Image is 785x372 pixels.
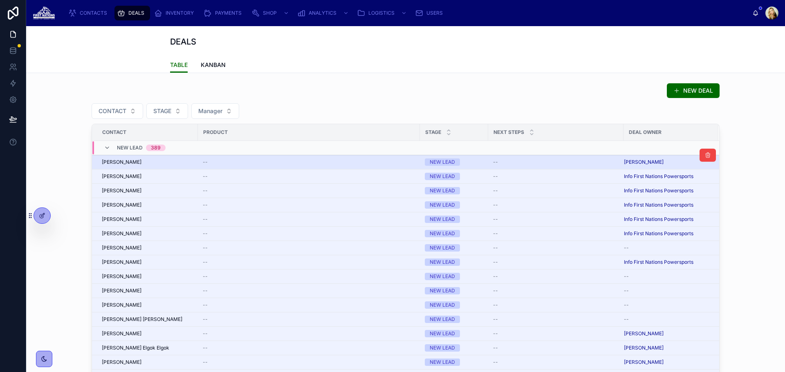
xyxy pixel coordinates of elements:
a: Info First Nations Powersports [624,187,693,194]
a: LOGISTICS [354,6,411,20]
span: [PERSON_NAME] [102,273,141,280]
a: [PERSON_NAME] [102,230,193,237]
a: [PERSON_NAME] [624,159,709,165]
span: -- [203,330,208,337]
span: [PERSON_NAME] [624,359,664,365]
a: [PERSON_NAME] [624,159,664,165]
a: -- [624,245,709,251]
a: NEW LEAD [425,301,483,309]
a: -- [203,202,415,208]
a: Info First Nations Powersports [624,230,709,237]
span: [PERSON_NAME] [102,245,141,251]
a: Info First Nations Powersports [624,202,693,208]
a: NEW LEAD [425,316,483,323]
a: -- [493,216,619,223]
span: Manager [198,107,222,115]
a: NEW LEAD [425,287,483,294]
a: -- [493,359,619,365]
a: [PERSON_NAME] [PERSON_NAME] [102,316,193,323]
span: -- [203,345,208,351]
a: -- [493,302,619,308]
span: [PERSON_NAME] [102,287,141,294]
span: [PERSON_NAME] Elgok Elgok [102,345,169,351]
a: NEW LEAD [425,173,483,180]
a: SHOP [249,6,293,20]
a: -- [203,187,415,194]
a: TABLE [170,58,188,73]
span: -- [203,273,208,280]
a: -- [493,159,619,165]
span: -- [493,359,498,365]
span: -- [493,273,498,280]
span: [PERSON_NAME] [102,302,141,308]
button: Select Button [146,103,188,119]
span: USERS [426,10,443,16]
div: NEW LEAD [430,330,455,337]
span: -- [203,173,208,180]
a: Info First Nations Powersports [624,187,709,194]
div: NEW LEAD [430,201,455,209]
div: NEW LEAD [430,216,455,223]
div: NEW LEAD [430,287,455,294]
img: App logo [33,7,55,20]
a: [PERSON_NAME] [102,302,193,308]
a: -- [203,159,415,165]
a: [PERSON_NAME] [624,330,709,337]
a: -- [624,273,709,280]
div: NEW LEAD [430,244,455,252]
span: -- [624,287,629,294]
a: NEW LEAD [425,230,483,237]
span: -- [624,316,629,323]
a: [PERSON_NAME] [102,202,193,208]
span: [PERSON_NAME] [102,230,141,237]
span: KANBAN [201,61,226,69]
span: -- [493,316,498,323]
a: -- [203,273,415,280]
span: INVENTORY [166,10,194,16]
a: -- [203,287,415,294]
a: -- [493,345,619,351]
span: [PERSON_NAME] [102,359,141,365]
button: Select Button [92,103,143,119]
a: [PERSON_NAME] [102,259,193,265]
a: -- [493,245,619,251]
a: CONTACTS [66,6,113,20]
span: -- [493,302,498,308]
span: -- [493,202,498,208]
span: [PERSON_NAME] [102,173,141,180]
span: -- [203,202,208,208]
div: NEW LEAD [430,316,455,323]
a: INVENTORY [152,6,200,20]
div: NEW LEAD [430,273,455,280]
a: -- [203,230,415,237]
span: -- [203,159,208,165]
a: -- [493,287,619,294]
span: [PERSON_NAME] [102,202,141,208]
span: -- [624,245,629,251]
span: SHOP [263,10,277,16]
span: DEALS [128,10,144,16]
a: NEW DEAL [667,83,720,98]
span: Deal Owner [629,129,662,136]
a: USERS [413,6,449,20]
a: [PERSON_NAME] [102,359,193,365]
a: NEW LEAD [425,273,483,280]
a: DEALS [114,6,150,20]
a: NEW LEAD [425,244,483,252]
a: Info First Nations Powersports [624,259,709,265]
a: [PERSON_NAME] [102,273,193,280]
span: Stage [425,129,441,136]
div: NEW LEAD [430,187,455,194]
div: scrollable content [62,4,752,22]
div: NEW LEAD [430,158,455,166]
a: [PERSON_NAME] [102,216,193,223]
a: Info First Nations Powersports [624,173,693,180]
button: Select Button [191,103,239,119]
span: Info First Nations Powersports [624,216,693,223]
h1: DEALS [170,36,196,47]
a: [PERSON_NAME] [624,330,664,337]
span: -- [493,159,498,165]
